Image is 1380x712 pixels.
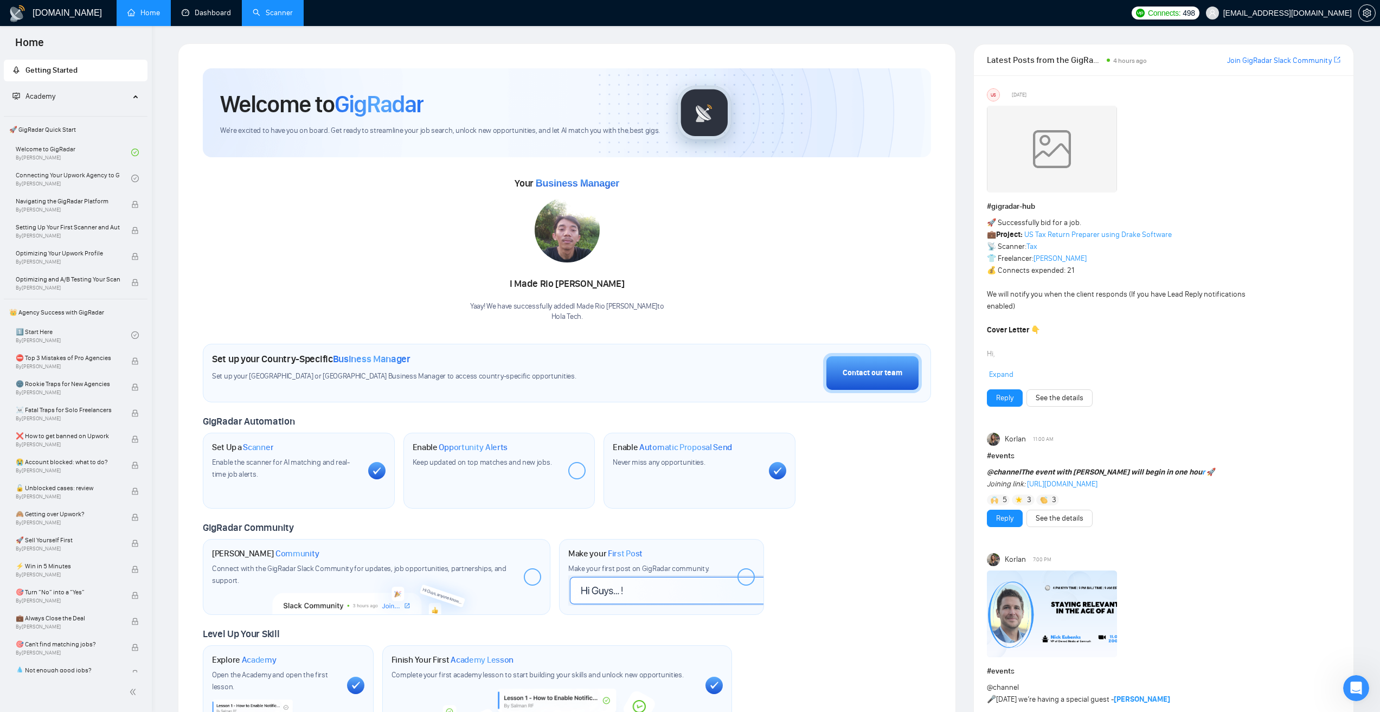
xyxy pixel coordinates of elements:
button: Reply [987,510,1023,527]
img: slackcommunity-bg.png [273,565,480,614]
span: Academy [25,92,55,101]
span: By [PERSON_NAME] [16,363,120,370]
span: Home [7,35,53,57]
span: Academy [12,92,55,101]
span: lock [131,540,139,547]
span: 💼 Always Close the Deal [16,613,120,624]
span: check-circle [131,149,139,156]
span: By [PERSON_NAME] [16,546,120,552]
span: Scanner [243,442,273,453]
div: Yaay! We have successfully added I Made Rio [PERSON_NAME] to [470,302,664,322]
span: 4 hours ago [1113,57,1147,65]
span: lock [131,435,139,443]
span: By [PERSON_NAME] [16,441,120,448]
span: Your [515,177,619,189]
span: By [PERSON_NAME] [16,285,120,291]
span: Korlan [1005,554,1026,566]
h1: [PERSON_NAME] [212,548,319,559]
iframe: Intercom live chat [1343,675,1369,701]
span: 3 [1052,495,1056,505]
div: I Made Rio [PERSON_NAME] [470,275,664,293]
span: By [PERSON_NAME] [16,624,120,630]
h1: Enable [613,442,732,453]
img: F09E0NJK02H-Nick%20Eubanks.png [987,570,1117,657]
span: lock [131,514,139,521]
div: Contact our team [843,367,902,379]
span: 👑 Agency Success with GigRadar [5,302,146,323]
span: By [PERSON_NAME] [16,572,120,578]
span: By [PERSON_NAME] [16,493,120,500]
span: lock [131,253,139,260]
span: By [PERSON_NAME] [16,519,120,526]
span: Set up your [GEOGRAPHIC_DATA] or [GEOGRAPHIC_DATA] Business Manager to access country-specific op... [212,371,638,382]
a: US Tax Return Preparer using Drake Software [1024,230,1172,239]
span: ⚡ Win in 5 Minutes [16,561,120,572]
strong: Project: [996,230,1023,239]
h1: Set up your Country-Specific [212,353,410,365]
span: lock [131,644,139,651]
span: export [1334,55,1340,64]
img: Korlan [987,433,1000,446]
button: See the details [1026,510,1093,527]
h1: Set Up a [212,442,273,453]
a: 1️⃣ Start HereBy[PERSON_NAME] [16,323,131,347]
span: lock [131,566,139,573]
span: By [PERSON_NAME] [16,467,120,474]
span: Automatic Proposal Send [639,442,732,453]
span: Connect with the GigRadar Slack Community for updates, job opportunities, partnerships, and support. [212,564,506,585]
span: Optimizing and A/B Testing Your Scanner for Better Results [16,274,120,285]
span: Academy Lesson [451,655,514,665]
span: lock [131,383,139,391]
span: lock [131,618,139,625]
span: Connects: [1148,7,1180,19]
span: Setting Up Your First Scanner and Auto-Bidder [16,222,120,233]
span: 😭 Account blocked: what to do? [16,457,120,467]
a: [PERSON_NAME] [1114,695,1170,704]
h1: Make your [568,548,643,559]
span: lock [131,670,139,677]
span: Expand [989,370,1013,379]
img: 🙌 [991,496,998,504]
img: 🌟 [1015,496,1023,504]
span: 🎯 Turn “No” into a “Yes” [16,587,120,598]
li: Getting Started [4,60,147,81]
button: Contact our team [823,353,922,393]
a: export [1334,55,1340,65]
img: upwork-logo.png [1136,9,1145,17]
a: Tax [1026,242,1037,251]
span: setting [1359,9,1375,17]
p: Hola Tech . [470,312,664,322]
span: 💧 Not enough good jobs? [16,665,120,676]
button: Reply [987,389,1023,407]
img: 1708936149670-WhatsApp%20Image%202024-02-15%20at%2017.56.12.jpeg [535,197,600,262]
strong: The event with [PERSON_NAME] will begin in one hou [987,467,1205,477]
span: By [PERSON_NAME] [16,650,120,656]
h1: # events [987,665,1340,677]
span: 🚀 GigRadar Quick Start [5,119,146,140]
span: [DATE] [1012,90,1026,100]
a: dashboardDashboard [182,8,231,17]
span: GigRadar Automation [203,415,294,427]
span: Opportunity Alerts [439,442,508,453]
span: ⛔ Top 3 Mistakes of Pro Agencies [16,352,120,363]
span: First Post [608,548,643,559]
a: See the details [1036,392,1083,404]
span: Business Manager [536,178,619,189]
span: Enable the scanner for AI matching and real-time job alerts. [212,458,350,479]
span: lock [131,461,139,469]
img: gigradar-logo.png [677,86,731,140]
span: Community [275,548,319,559]
span: By [PERSON_NAME] [16,207,120,213]
h1: Enable [413,442,508,453]
img: Korlan [987,553,1000,566]
span: 498 [1183,7,1195,19]
h1: # gigradar-hub [987,201,1340,213]
span: double-left [129,687,140,697]
h1: Welcome to [220,89,423,119]
a: homeHome [127,8,160,17]
span: By [PERSON_NAME] [16,233,120,239]
span: By [PERSON_NAME] [16,415,120,422]
span: GigRadar [335,89,423,119]
span: rocket [12,66,20,74]
span: 🔓 Unblocked cases: review [16,483,120,493]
